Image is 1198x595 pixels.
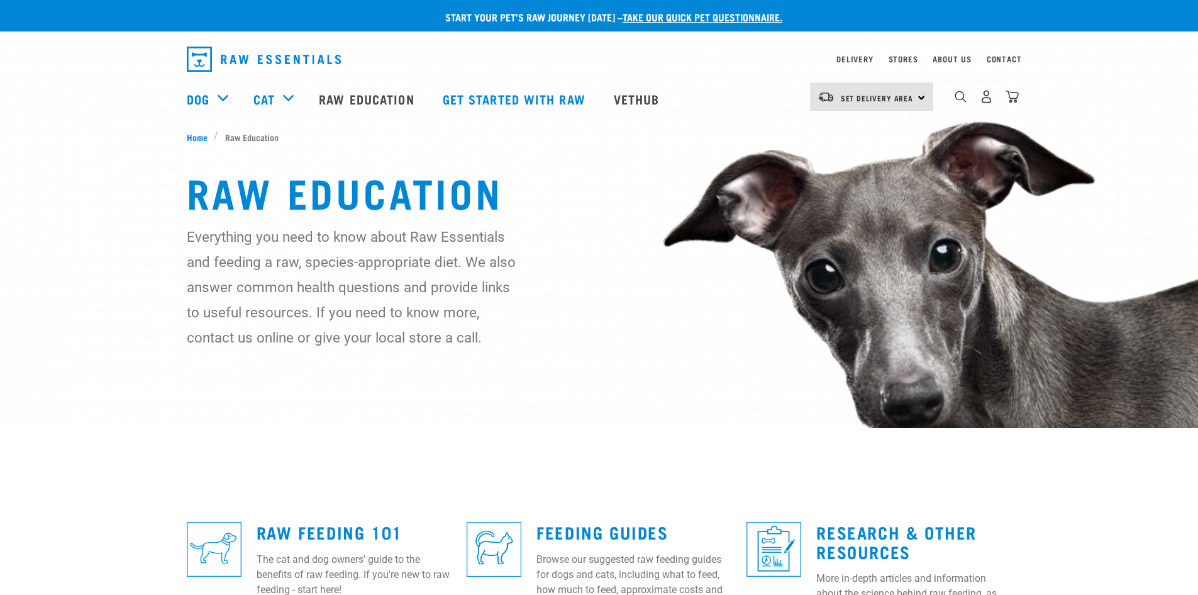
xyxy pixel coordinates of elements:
[430,74,601,124] a: Get started with Raw
[1006,90,1019,103] img: home-icon@2x.png
[933,57,971,61] a: About Us
[187,130,214,144] a: Home
[601,74,675,124] a: Vethub
[746,522,801,577] img: re-icons-healthcheck1-sq-blue.png
[257,527,402,536] a: Raw Feeding 101
[536,527,668,536] a: Feeding Guides
[987,57,1022,61] a: Contact
[177,42,1022,77] nav: dropdown navigation
[187,522,241,577] img: re-icons-dog3-sq-blue.png
[253,89,275,108] a: Cat
[955,91,967,103] img: home-icon-1@2x.png
[623,14,782,20] a: take our quick pet questionnaire.
[187,47,341,72] img: Raw Essentials Logo
[836,57,873,61] a: Delivery
[467,522,521,577] img: re-icons-cat2-sq-blue.png
[816,527,977,556] a: Research & Other Resources
[980,90,993,103] img: user.png
[889,57,918,61] a: Stores
[187,89,209,108] a: Dog
[841,96,914,100] span: Set Delivery Area
[187,130,208,144] span: Home
[306,74,430,124] a: Raw Education
[187,130,1012,144] nav: breadcrumbs
[818,91,835,103] img: van-moving.png
[187,169,1012,214] h1: Raw Education
[187,224,517,350] p: Everything you need to know about Raw Essentials and feeding a raw, species-appropriate diet. We ...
